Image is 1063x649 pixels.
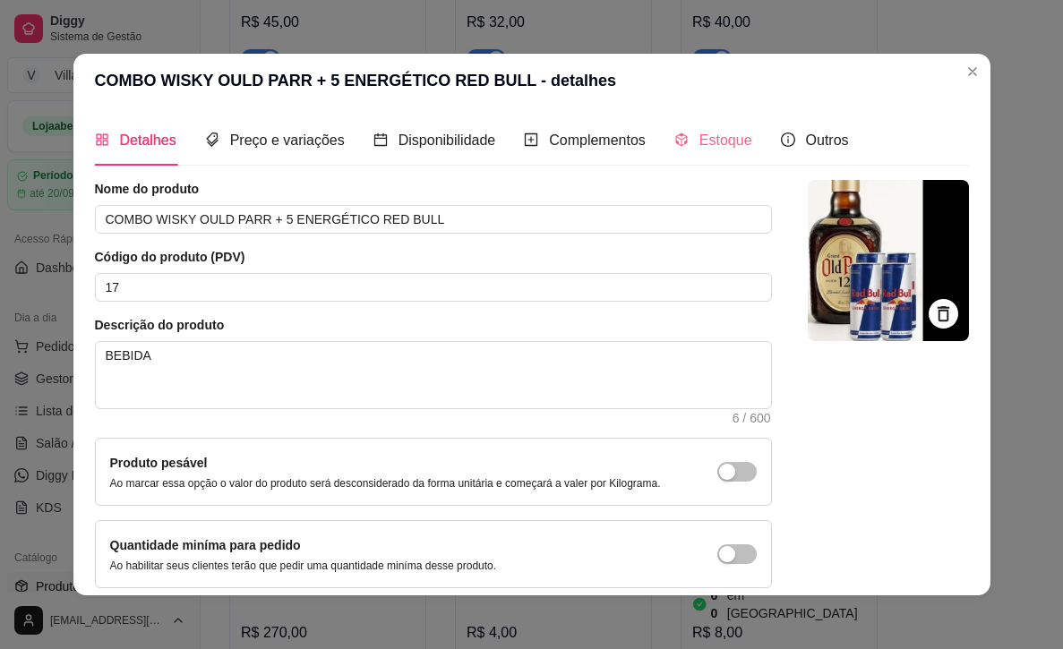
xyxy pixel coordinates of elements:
span: code-sandbox [674,132,689,147]
input: Ex.: 123 [95,273,772,302]
span: Estoque [699,132,752,148]
span: calendar [373,132,388,147]
img: logo da loja [808,180,969,341]
textarea: BEBIDA [96,342,771,408]
header: COMBO WISKY OULD PARR + 5 ENERGÉTICO RED BULL - detalhes [73,54,990,107]
span: info-circle [781,132,795,147]
span: Preço e variações [230,132,345,148]
span: Detalhes [120,132,176,148]
span: tags [205,132,219,147]
p: Ao habilitar seus clientes terão que pedir uma quantidade miníma desse produto. [110,559,497,573]
span: plus-square [524,132,538,147]
p: Ao marcar essa opção o valor do produto será desconsiderado da forma unitária e começará a valer ... [110,476,661,491]
article: Código do produto (PDV) [95,248,772,266]
span: appstore [95,132,109,147]
span: Disponibilidade [399,132,496,148]
button: Close [958,57,987,86]
span: Outros [806,132,849,148]
label: Produto pesável [110,456,208,470]
article: Descrição do produto [95,316,772,334]
span: Complementos [549,132,646,148]
label: Quantidade miníma para pedido [110,538,301,552]
article: Nome do produto [95,180,772,198]
input: Ex.: Hamburguer de costela [95,205,772,234]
